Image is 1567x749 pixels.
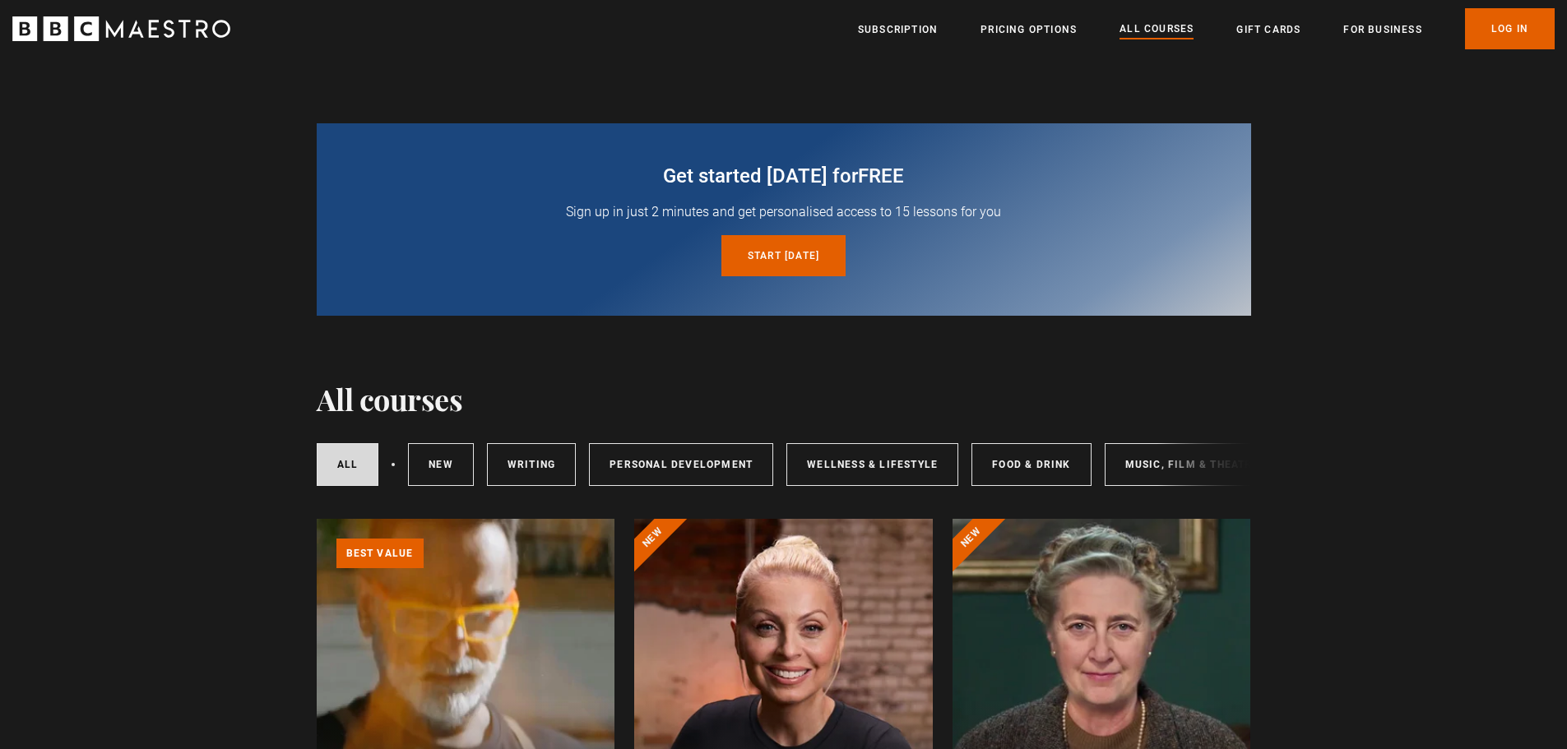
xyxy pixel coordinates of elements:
[336,539,424,568] p: Best value
[981,21,1077,38] a: Pricing Options
[12,16,230,41] svg: BBC Maestro
[786,443,958,486] a: Wellness & Lifestyle
[721,235,846,276] a: Start [DATE]
[1105,443,1280,486] a: Music, Film & Theatre
[317,381,463,416] h1: All courses
[858,8,1555,49] nav: Primary
[408,443,474,486] a: New
[1120,21,1194,39] a: All Courses
[858,21,938,38] a: Subscription
[356,163,1212,189] h2: Get started [DATE] for
[858,164,904,187] span: free
[1465,8,1555,49] a: Log In
[487,443,576,486] a: Writing
[1236,21,1300,38] a: Gift Cards
[317,443,379,486] a: All
[971,443,1091,486] a: Food & Drink
[356,202,1212,222] p: Sign up in just 2 minutes and get personalised access to 15 lessons for you
[1343,21,1421,38] a: For business
[589,443,773,486] a: Personal Development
